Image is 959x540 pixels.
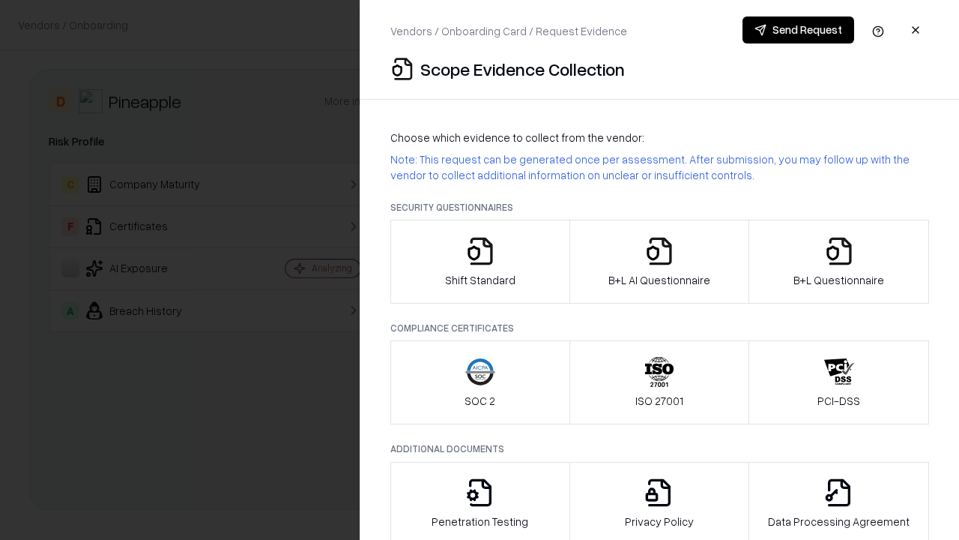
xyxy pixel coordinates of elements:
p: Shift Standard [445,272,515,288]
p: Scope Evidence Collection [420,57,625,81]
button: B+L Questionnaire [748,220,929,304]
button: Send Request [742,16,854,43]
p: SOC 2 [465,393,495,409]
p: Additional Documents [390,442,929,455]
p: Privacy Policy [625,514,694,529]
p: PCI-DSS [817,393,860,409]
button: B+L AI Questionnaire [569,220,750,304]
p: Security Questionnaires [390,201,929,214]
button: ISO 27001 [569,340,750,424]
p: B+L AI Questionnaire [608,272,710,288]
p: Penetration Testing [432,514,528,529]
p: Choose which evidence to collect from the vendor: [390,130,929,145]
p: ISO 27001 [635,393,683,409]
p: Note: This request can be generated once per assessment. After submission, you may follow up with... [390,151,929,183]
p: B+L Questionnaire [793,272,884,288]
button: SOC 2 [390,340,570,424]
p: Vendors / Onboarding Card / Request Evidence [390,23,627,39]
button: Shift Standard [390,220,570,304]
button: PCI-DSS [748,340,929,424]
p: Compliance Certificates [390,322,929,334]
p: Data Processing Agreement [768,514,910,529]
